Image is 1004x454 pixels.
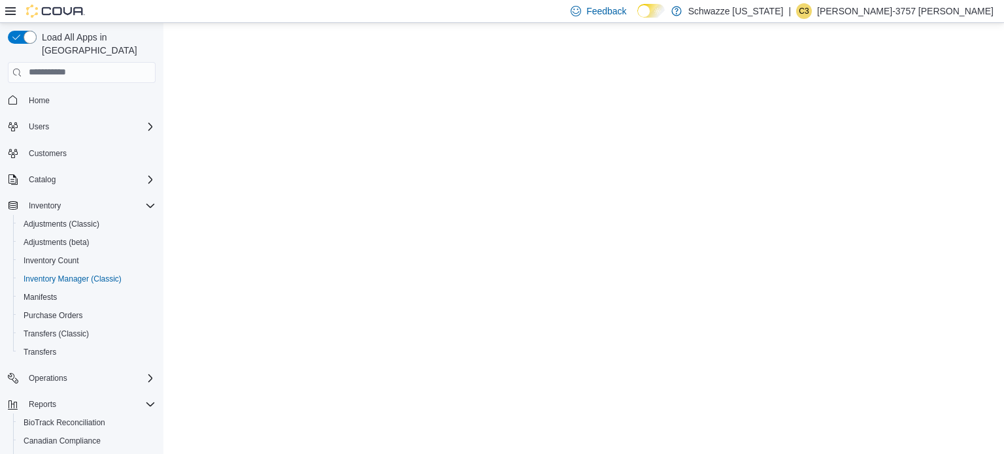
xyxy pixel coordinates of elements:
[3,369,161,387] button: Operations
[13,413,161,432] button: BioTrack Reconciliation
[24,292,57,302] span: Manifests
[3,144,161,163] button: Customers
[24,397,61,412] button: Reports
[18,433,156,449] span: Canadian Compliance
[29,122,49,132] span: Users
[796,3,812,19] div: Christopher-3757 Gonzalez
[18,253,156,268] span: Inventory Count
[788,3,791,19] p: |
[3,395,161,413] button: Reports
[13,432,161,450] button: Canadian Compliance
[18,271,127,287] a: Inventory Manager (Classic)
[13,251,161,270] button: Inventory Count
[24,417,105,428] span: BioTrack Reconciliation
[18,308,156,323] span: Purchase Orders
[29,95,50,106] span: Home
[18,235,95,250] a: Adjustments (beta)
[24,347,56,357] span: Transfers
[24,370,73,386] button: Operations
[24,119,156,135] span: Users
[24,274,122,284] span: Inventory Manager (Classic)
[29,201,61,211] span: Inventory
[688,3,784,19] p: Schwazze [US_STATE]
[18,216,156,232] span: Adjustments (Classic)
[24,237,90,248] span: Adjustments (beta)
[13,325,161,343] button: Transfers (Classic)
[24,145,156,161] span: Customers
[18,216,105,232] a: Adjustments (Classic)
[13,288,161,306] button: Manifests
[24,370,156,386] span: Operations
[18,253,84,268] a: Inventory Count
[18,344,156,360] span: Transfers
[3,91,161,110] button: Home
[24,93,55,108] a: Home
[637,4,665,18] input: Dark Mode
[586,5,626,18] span: Feedback
[18,289,62,305] a: Manifests
[13,306,161,325] button: Purchase Orders
[24,172,61,187] button: Catalog
[18,326,156,342] span: Transfers (Classic)
[24,329,89,339] span: Transfers (Classic)
[18,415,110,430] a: BioTrack Reconciliation
[24,436,101,446] span: Canadian Compliance
[29,399,56,410] span: Reports
[18,433,106,449] a: Canadian Compliance
[24,198,156,214] span: Inventory
[18,235,156,250] span: Adjustments (beta)
[24,92,156,108] span: Home
[18,289,156,305] span: Manifests
[24,146,72,161] a: Customers
[3,118,161,136] button: Users
[24,255,79,266] span: Inventory Count
[24,198,66,214] button: Inventory
[3,170,161,189] button: Catalog
[26,5,85,18] img: Cova
[24,397,156,412] span: Reports
[13,215,161,233] button: Adjustments (Classic)
[24,219,99,229] span: Adjustments (Classic)
[18,271,156,287] span: Inventory Manager (Classic)
[13,233,161,251] button: Adjustments (beta)
[18,308,88,323] a: Purchase Orders
[29,373,67,383] span: Operations
[24,310,83,321] span: Purchase Orders
[29,148,67,159] span: Customers
[13,270,161,288] button: Inventory Manager (Classic)
[817,3,994,19] p: [PERSON_NAME]-3757 [PERSON_NAME]
[18,344,61,360] a: Transfers
[3,197,161,215] button: Inventory
[799,3,809,19] span: C3
[24,172,156,187] span: Catalog
[13,343,161,361] button: Transfers
[24,119,54,135] button: Users
[18,415,156,430] span: BioTrack Reconciliation
[29,174,56,185] span: Catalog
[37,31,156,57] span: Load All Apps in [GEOGRAPHIC_DATA]
[18,326,94,342] a: Transfers (Classic)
